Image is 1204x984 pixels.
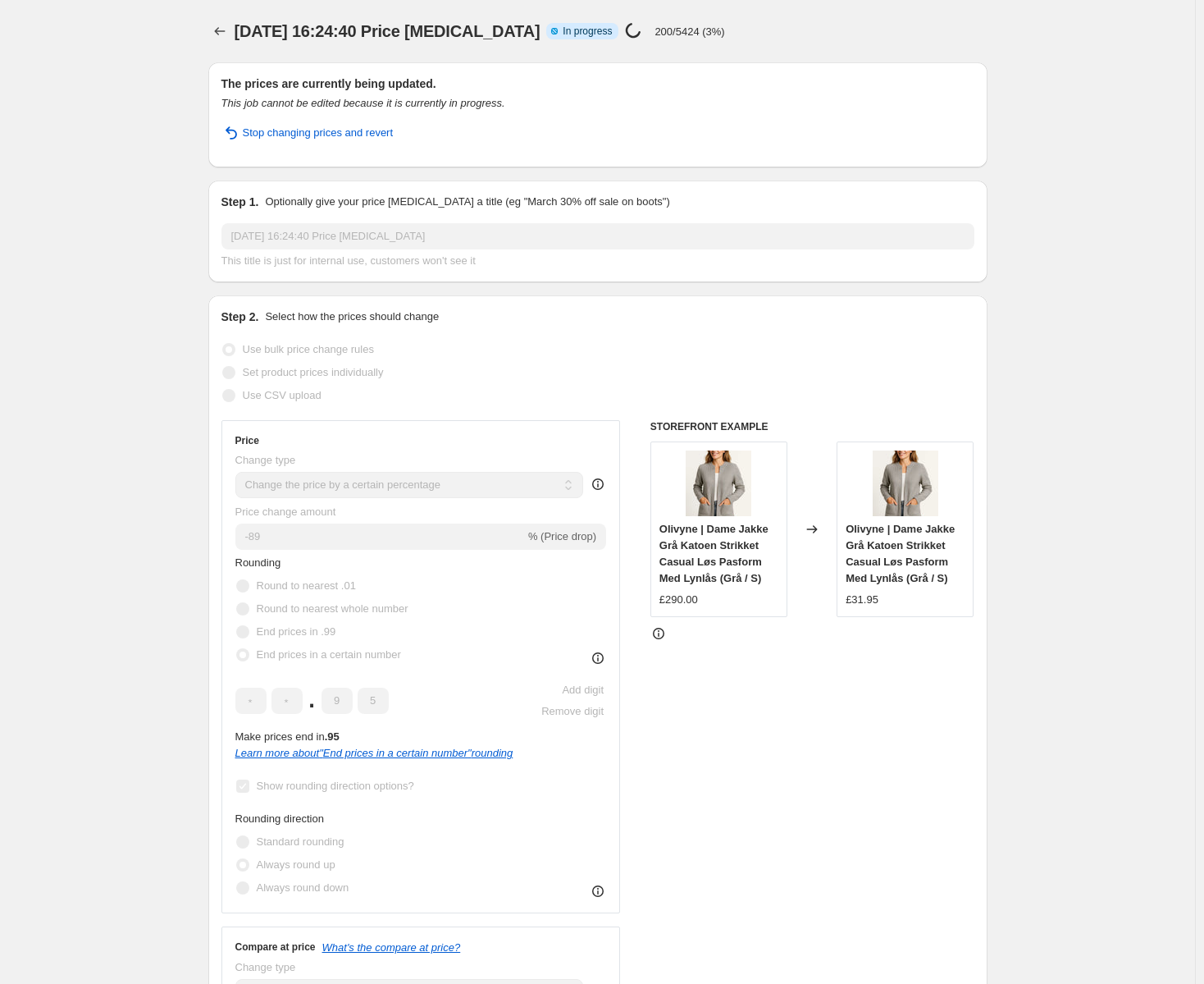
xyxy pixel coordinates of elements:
[358,688,389,714] input: ﹡
[235,941,316,954] h3: Compare at price
[650,420,974,433] h6: STOREFRONT EXAMPLE
[271,688,303,714] input: ﹡
[243,343,374,355] span: Use bulk price change rules
[257,648,401,661] span: End prices in a certain number
[212,120,404,146] button: Stop changing prices and revert
[257,881,349,894] span: Always round down
[221,309,259,325] h2: Step 2.
[221,254,476,267] span: This title is just for internal use, customers won't see it
[235,506,336,518] span: Price change amount
[563,25,612,38] span: In progress
[265,194,669,210] p: Optionally give your price [MEDICAL_DATA] a title (eg "March 30% off sale on boots")
[235,961,296,973] span: Change type
[257,780,414,792] span: Show rounding direction options?
[235,812,324,825] span: Rounding direction
[235,747,513,759] i: Learn more about " End prices in a certain number " rounding
[686,451,751,516] img: assets_task_01jxd8jh81fekt8ve12yjr3bnh_1749570750_img_0_80x.webp
[243,366,384,378] span: Set product prices individually
[846,592,878,608] div: £31.95
[325,730,340,743] b: .95
[873,451,938,516] img: assets_task_01jxd8jh81fekt8ve12yjr3bnh_1749570750_img_0_80x.webp
[235,747,513,759] a: Learn more about"End prices in a certain number"rounding
[243,389,322,401] span: Use CSV upload
[322,941,461,954] button: What's the compare at price?
[322,688,353,714] input: ﹡
[257,858,335,871] span: Always round up
[235,730,340,743] span: Make prices end in
[308,688,317,714] span: .
[257,835,344,848] span: Standard rounding
[846,523,955,584] span: Olivyne | Dame Jakke Grå Katoen Strikket Casual Løs Pasform Med Lynlås (Grå / S)
[257,625,336,638] span: End prices in .99
[235,688,267,714] input: ﹡
[235,556,281,569] span: Rounding
[235,454,296,466] span: Change type
[654,25,724,38] p: 200/5424 (3%)
[257,579,356,592] span: Round to nearest .01
[659,592,698,608] div: £290.00
[235,524,525,550] input: -15
[265,309,439,325] p: Select how the prices should change
[243,125,394,141] span: Stop changing prices and revert
[208,20,231,43] button: Price change jobs
[659,523,768,584] span: Olivyne | Dame Jakke Grå Katoen Strikket Casual Løs Pasform Med Lynlås (Grå / S)
[221,223,974,249] input: 30% off holiday sale
[235,434,259,447] h3: Price
[235,22,540,40] span: [DATE] 16:24:40 Price [MEDICAL_DATA]
[221,194,259,210] h2: Step 1.
[221,97,505,109] i: This job cannot be edited because it is currently in progress.
[528,530,596,542] span: % (Price drop)
[257,602,408,615] span: Round to nearest whole number
[590,476,606,492] div: help
[221,76,974,92] h2: The prices are currently being updated.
